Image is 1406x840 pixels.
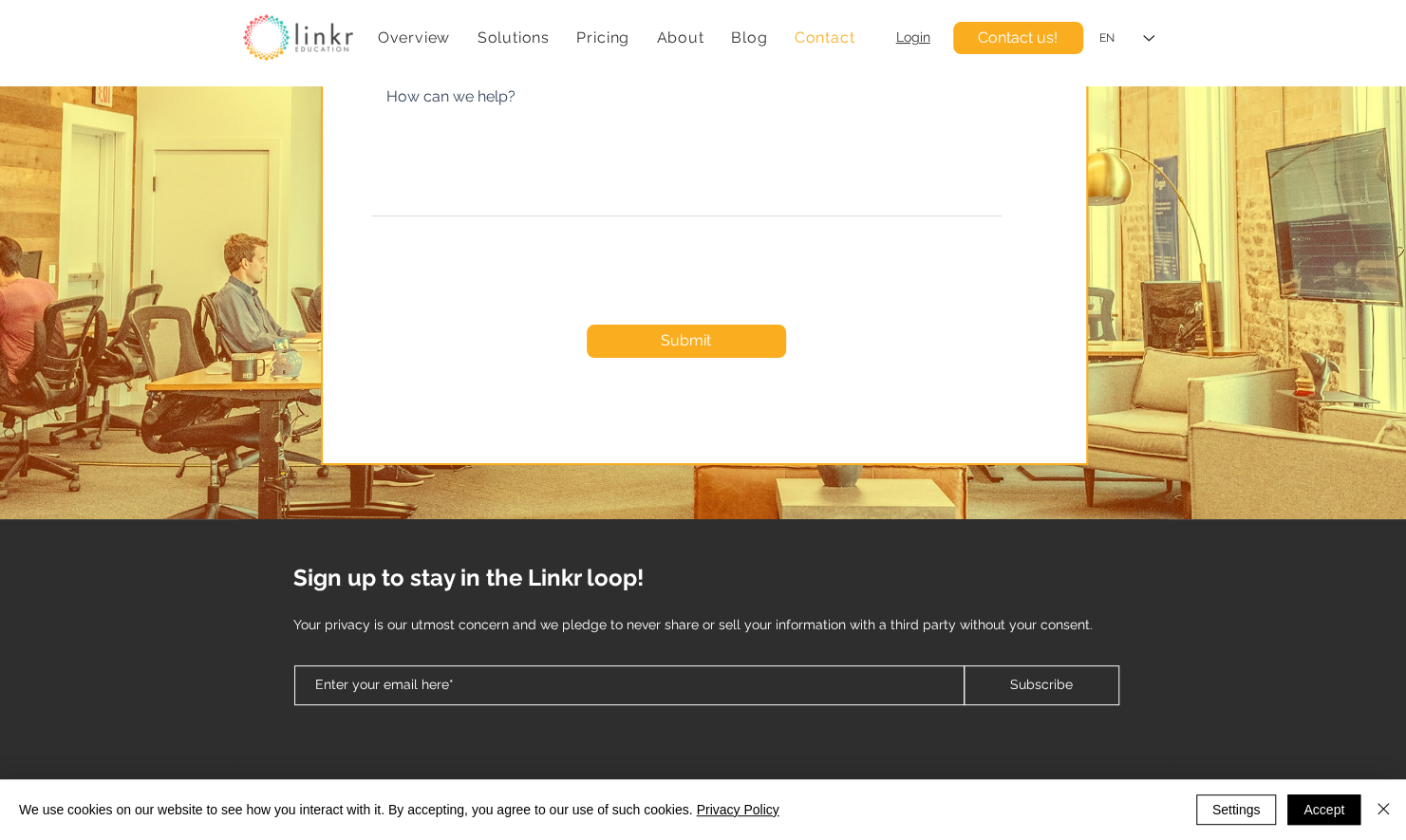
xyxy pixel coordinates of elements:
[656,28,703,47] span: About
[661,330,711,351] span: Submit
[896,29,930,45] a: Login
[964,665,1119,705] button: Subscribe
[1372,797,1395,820] img: Close
[624,775,734,803] span: Use cases
[19,801,779,818] span: We use cookies on our website to see how you interact with it. By accepting, you agree to our use...
[587,325,786,358] button: Submit
[731,28,767,47] span: Blog
[368,19,460,56] a: Overview
[795,28,855,47] span: Contact
[575,241,797,298] iframe: reCAPTCHA
[576,28,629,47] span: Pricing
[696,802,778,817] a: Privacy Policy
[978,28,1058,48] span: Contact us!
[1086,17,1168,60] div: Language Selector: English
[368,19,865,56] nav: Site
[243,14,353,61] img: linkr_logo_transparentbg.png
[567,19,639,56] a: Pricing
[467,19,559,56] div: Solutions
[478,28,550,47] span: Solutions
[722,19,778,56] a: Blog
[1287,794,1360,825] button: Accept
[647,19,714,56] div: About
[294,665,965,705] input: Enter your email here*
[1196,794,1277,825] button: Settings
[957,775,1023,803] span: About
[293,617,1093,632] span: Your privacy is our utmost concern and we pledge to never share or sell your information with a t...
[293,564,644,591] span: Sign up to stay in the Linkr loop!
[1099,30,1115,47] div: EN
[1010,676,1073,695] span: Subscribe
[291,775,396,803] span: Solutions
[784,19,864,56] a: Contact
[1372,794,1395,825] button: Close
[378,28,450,47] span: Overview
[953,22,1083,54] a: Contact us!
